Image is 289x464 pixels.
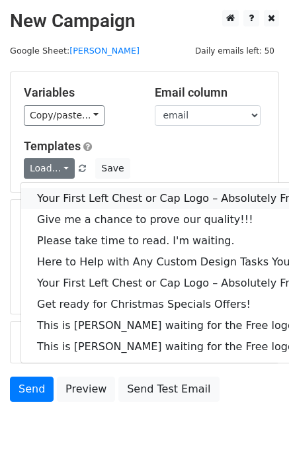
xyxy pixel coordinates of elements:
a: Templates [24,139,81,153]
h5: Variables [24,85,135,100]
h2: New Campaign [10,10,279,32]
a: Send Test Email [118,377,219,402]
iframe: Chat Widget [223,400,289,464]
a: [PERSON_NAME] [69,46,140,56]
a: Preview [57,377,115,402]
a: Send [10,377,54,402]
a: Daily emails left: 50 [190,46,279,56]
a: Load... [24,158,75,179]
h5: Email column [155,85,266,100]
span: Daily emails left: 50 [190,44,279,58]
small: Google Sheet: [10,46,140,56]
button: Save [95,158,130,179]
a: Copy/paste... [24,105,104,126]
